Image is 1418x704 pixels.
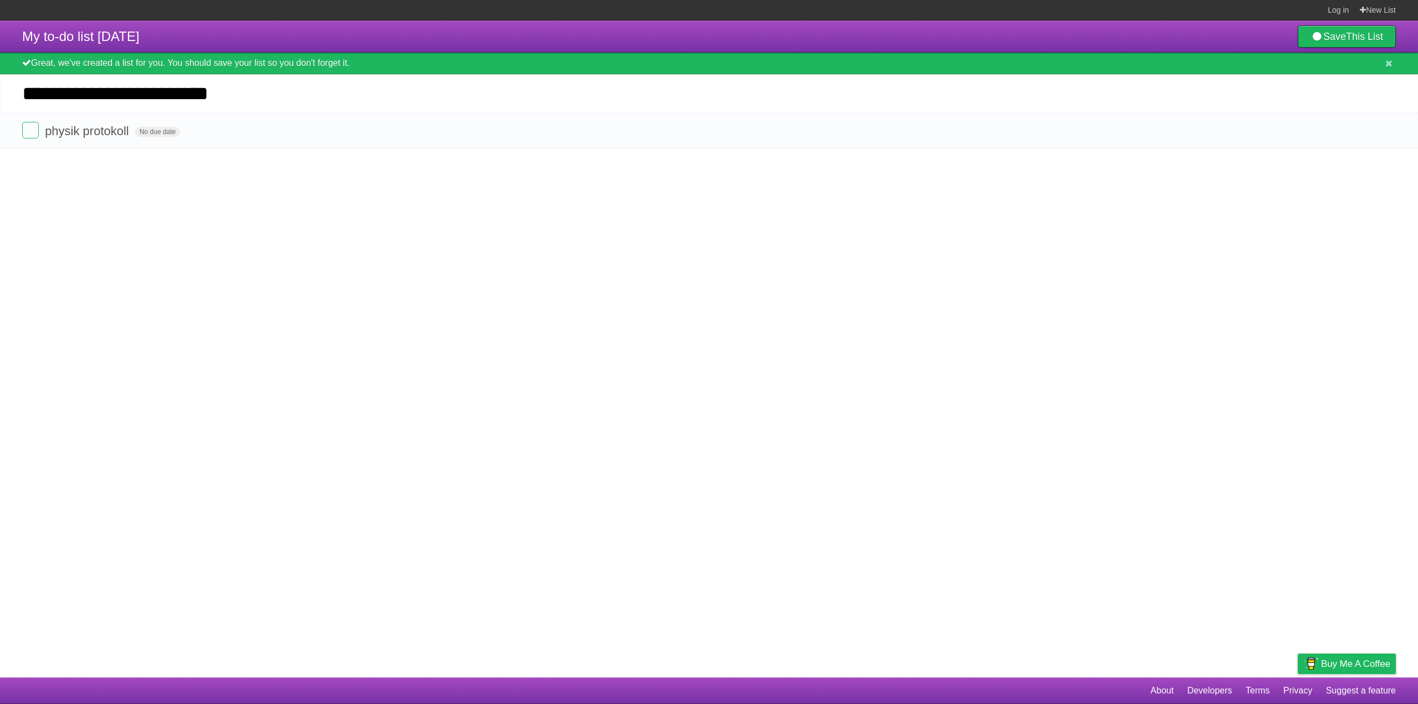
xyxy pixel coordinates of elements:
[1187,680,1232,701] a: Developers
[1246,680,1270,701] a: Terms
[22,29,140,44] span: My to-do list [DATE]
[1321,654,1390,674] span: Buy me a coffee
[1283,680,1312,701] a: Privacy
[1346,31,1383,42] b: This List
[1298,25,1396,48] a: SaveThis List
[45,124,132,138] span: physik protokoll
[1298,654,1396,674] a: Buy me a coffee
[1150,680,1174,701] a: About
[1303,654,1318,673] img: Buy me a coffee
[1326,680,1396,701] a: Suggest a feature
[135,127,180,137] span: No due date
[22,122,39,138] label: Done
